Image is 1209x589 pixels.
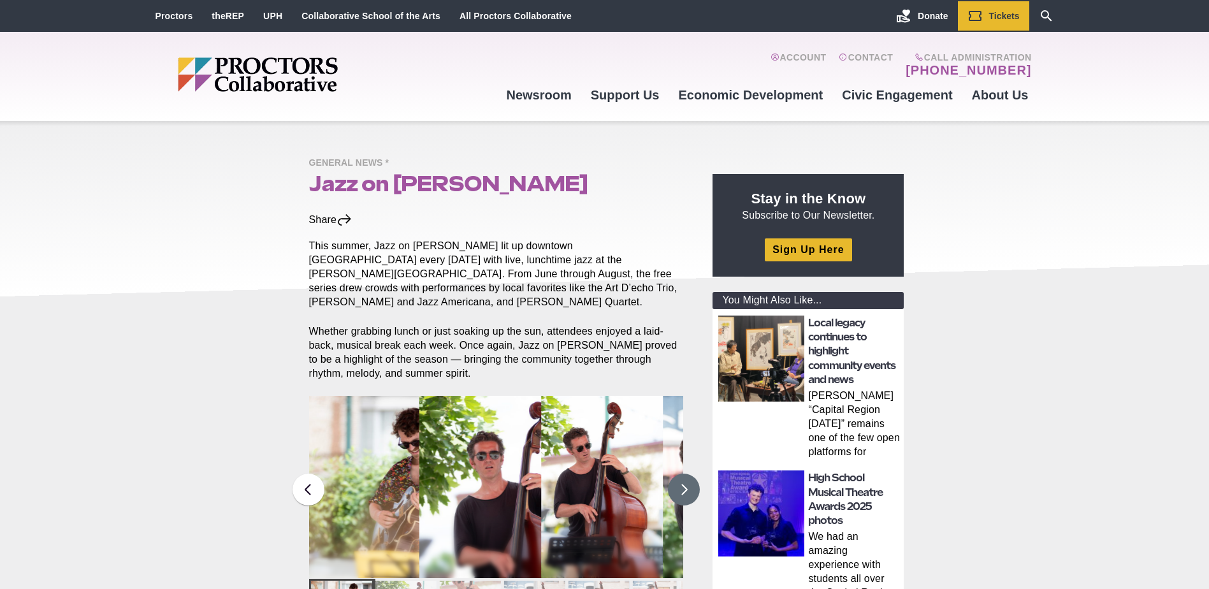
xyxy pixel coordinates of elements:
[765,238,851,261] a: Sign Up Here
[309,157,396,168] a: General News *
[669,78,833,112] a: Economic Development
[309,156,396,171] span: General News *
[293,474,324,505] button: Previous slide
[309,171,684,196] h1: Jazz on [PERSON_NAME]
[212,11,244,21] a: theREP
[309,213,353,227] div: Share
[962,78,1038,112] a: About Us
[263,11,282,21] a: UPH
[906,62,1031,78] a: [PHONE_NUMBER]
[301,11,440,21] a: Collaborative School of the Arts
[751,191,866,207] strong: Stay in the Know
[496,78,581,112] a: Newsroom
[808,317,895,386] a: Local legacy continues to highlight community events and news
[309,239,684,309] p: This summer, Jazz on [PERSON_NAME] lit up downtown [GEOGRAPHIC_DATA] every [DATE] with live, lunc...
[771,52,826,78] a: Account
[989,11,1020,21] span: Tickets
[918,11,948,21] span: Donate
[728,189,888,222] p: Subscribe to Our Newsletter.
[309,324,684,381] p: Whether grabbing lunch or just soaking up the sun, attendees enjoyed a laid-back, musical break e...
[718,470,804,556] img: thumbnail: High School Musical Theatre Awards 2025 photos
[839,52,893,78] a: Contact
[958,1,1029,31] a: Tickets
[581,78,669,112] a: Support Us
[718,316,804,402] img: thumbnail: Local legacy continues to highlight community events and news
[887,1,957,31] a: Donate
[808,472,883,527] a: High School Musical Theatre Awards 2025 photos
[808,389,900,462] p: [PERSON_NAME] “Capital Region [DATE]” remains one of the few open platforms for everyday voices S...
[460,11,572,21] a: All Proctors Collaborative
[1029,1,1064,31] a: Search
[178,57,436,92] img: Proctors logo
[902,52,1031,62] span: Call Administration
[156,11,193,21] a: Proctors
[832,78,962,112] a: Civic Engagement
[668,474,700,505] button: Next slide
[713,292,904,309] div: You Might Also Like...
